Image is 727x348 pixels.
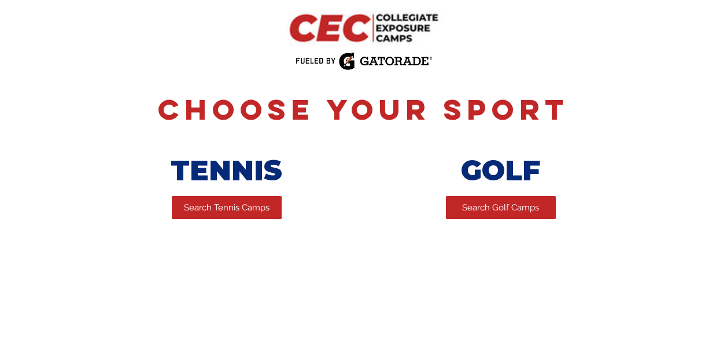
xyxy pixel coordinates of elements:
span: Search Tennis Camps [184,202,270,214]
span: GOLF [461,154,540,187]
span: TENNIS [171,154,282,187]
img: Fueled by Gatorade.png [295,52,432,71]
img: CEC Logo Primary.png [275,5,452,51]
a: Search Golf Camps [446,196,556,219]
span: Search Golf Camps [462,202,539,214]
span: Choose Your Sport [158,91,569,127]
a: Search Tennis Camps [172,196,282,219]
